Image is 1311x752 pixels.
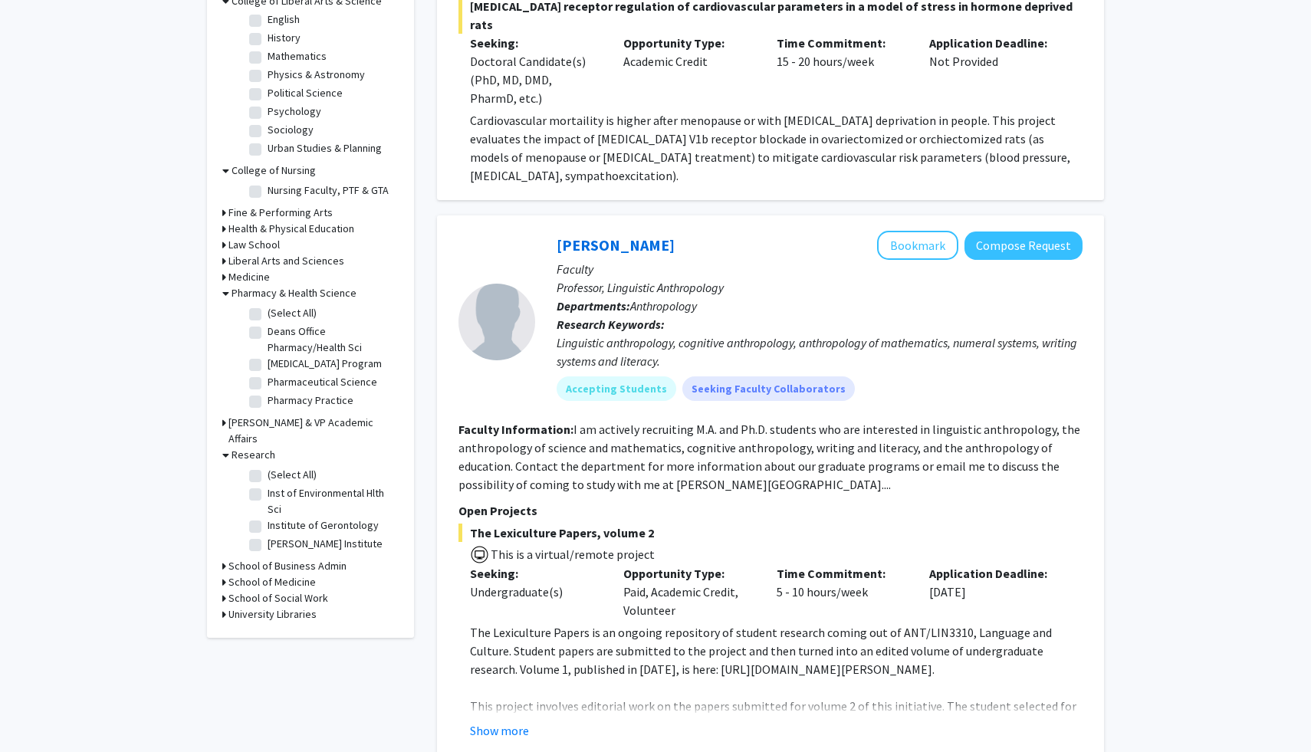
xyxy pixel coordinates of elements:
[557,235,675,254] a: [PERSON_NAME]
[612,34,765,107] div: Academic Credit
[623,564,754,583] p: Opportunity Type:
[228,205,333,221] h3: Fine & Performing Arts
[918,564,1071,619] div: [DATE]
[228,590,328,606] h3: School of Social Work
[268,48,327,64] label: Mathematics
[557,333,1083,370] div: Linguistic anthropology, cognitive anthropology, anthropology of mathematics, numeral systems, wr...
[765,34,918,107] div: 15 - 20 hours/week
[268,485,395,517] label: Inst of Environmental Hlth Sci
[228,574,316,590] h3: School of Medicine
[458,422,573,437] b: Faculty Information:
[268,122,314,138] label: Sociology
[268,30,301,46] label: History
[557,376,676,401] mat-chip: Accepting Students
[470,34,600,52] p: Seeking:
[623,34,754,52] p: Opportunity Type:
[268,517,379,534] label: Institute of Gerontology
[612,564,765,619] div: Paid, Academic Credit, Volunteer
[268,392,353,409] label: Pharmacy Practice
[877,231,958,260] button: Add Stephen Chrisomalis to Bookmarks
[268,356,382,372] label: [MEDICAL_DATA] Program
[268,103,321,120] label: Psychology
[268,536,383,552] label: [PERSON_NAME] Institute
[232,447,275,463] h3: Research
[918,34,1071,107] div: Not Provided
[228,606,317,622] h3: University Libraries
[458,524,1083,542] span: The Lexiculture Papers, volume 2
[228,221,354,237] h3: Health & Physical Education
[268,467,317,483] label: (Select All)
[929,34,1060,52] p: Application Deadline:
[458,422,1080,492] fg-read-more: I am actively recruiting M.A. and Ph.D. students who are interested in linguistic anthropology, t...
[268,67,365,83] label: Physics & Astronomy
[682,376,855,401] mat-chip: Seeking Faculty Collaborators
[228,253,344,269] h3: Liberal Arts and Sciences
[228,237,280,253] h3: Law School
[470,583,600,601] div: Undergraduate(s)
[557,260,1083,278] p: Faculty
[268,140,382,156] label: Urban Studies & Planning
[470,52,600,107] div: Doctoral Candidate(s) (PhD, MD, DMD, PharmD, etc.)
[228,415,399,447] h3: [PERSON_NAME] & VP Academic Affairs
[268,323,395,356] label: Deans Office Pharmacy/Health Sci
[268,11,300,28] label: English
[964,232,1083,260] button: Compose Request to Stephen Chrisomalis
[630,298,697,314] span: Anthropology
[557,317,665,332] b: Research Keywords:
[470,564,600,583] p: Seeking:
[777,34,907,52] p: Time Commitment:
[268,85,343,101] label: Political Science
[268,305,317,321] label: (Select All)
[11,683,65,741] iframe: Chat
[557,278,1083,297] p: Professor, Linguistic Anthropology
[929,564,1060,583] p: Application Deadline:
[777,564,907,583] p: Time Commitment:
[489,547,655,562] span: This is a virtual/remote project
[228,558,347,574] h3: School of Business Admin
[268,182,389,199] label: Nursing Faculty, PTF & GTA
[458,501,1083,520] p: Open Projects
[765,564,918,619] div: 5 - 10 hours/week
[557,298,630,314] b: Departments:
[470,111,1083,185] p: Cardiovascular mortaility is higher after menopause or with [MEDICAL_DATA] deprivation in people....
[470,721,529,740] button: Show more
[470,623,1083,678] p: The Lexiculture Papers is an ongoing repository of student research coming out of ANT/LIN3310, La...
[228,269,270,285] h3: Medicine
[232,163,316,179] h3: College of Nursing
[232,285,356,301] h3: Pharmacy & Health Science
[268,374,377,390] label: Pharmaceutical Science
